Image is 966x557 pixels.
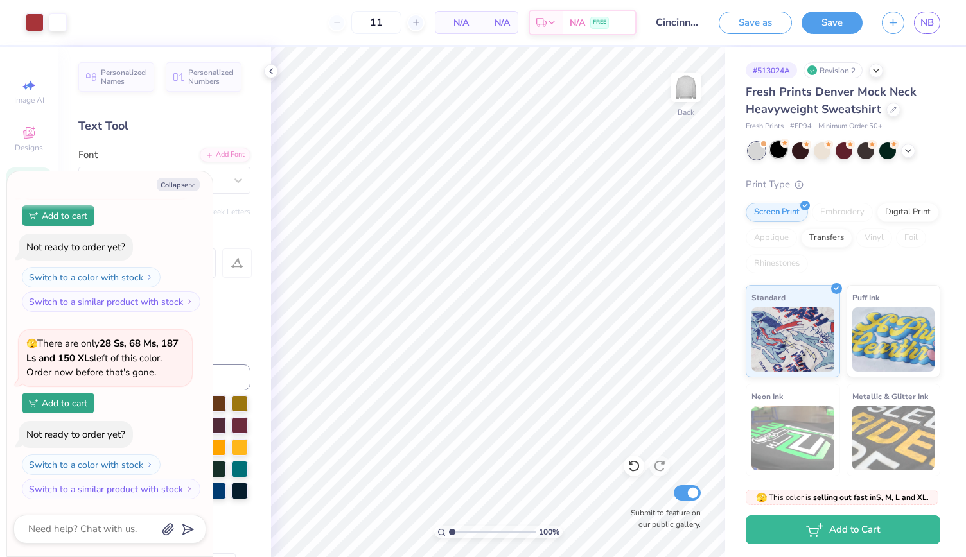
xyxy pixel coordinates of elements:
label: Font [78,148,98,162]
button: Switch to a similar product with stock [22,479,200,499]
div: Text Tool [78,117,250,135]
strong: 28 Ss, 68 Ms, 187 Ls and 150 XLs [26,337,179,364]
span: Fresh Prints Denver Mock Neck Heavyweight Sweatshirt [746,84,917,117]
div: Vinyl [856,228,892,248]
img: Switch to a similar product with stock [186,485,193,493]
span: N/A [570,16,585,30]
a: NB [914,12,940,34]
div: Transfers [801,228,852,248]
button: Save [802,12,863,34]
span: # FP94 [790,121,812,132]
div: Back [678,107,694,118]
div: Screen Print [746,203,808,222]
img: Switch to a color with stock [146,273,154,281]
span: N/A [484,16,510,30]
span: There are only left of this color. Order now before that's gone. [26,337,179,379]
img: Back [673,74,699,100]
span: N/A [443,16,469,30]
img: Switch to a color with stock [146,461,154,468]
div: Foil [896,228,926,248]
div: # 513024A [746,62,797,78]
img: Metallic & Glitter Ink [852,406,935,470]
button: Switch to a color with stock [22,267,161,287]
span: Personalized Numbers [188,68,234,86]
span: Personalized Names [101,68,146,86]
span: Puff Ink [852,291,879,304]
span: 🫣 [26,338,37,350]
span: Designs [15,142,43,153]
div: Revision 2 [804,62,863,78]
div: Embroidery [812,203,873,222]
div: Rhinestones [746,254,808,273]
div: Not ready to order yet? [26,428,125,441]
img: Add to cart [29,212,38,219]
button: Add to Cart [746,515,940,544]
span: Neon Ink [751,390,783,403]
div: Print Type [746,177,940,192]
div: Add Font [200,148,250,162]
button: Add to cart [22,205,94,226]
span: FREE [593,18,606,27]
div: Not ready to order yet? [26,241,125,253]
img: Puff Ink [852,307,935,372]
span: NB [920,15,934,30]
input: Untitled Design [646,10,709,35]
img: Neon Ink [751,406,834,470]
span: Image AI [14,95,44,105]
button: Switch to a similar product with stock [22,291,200,312]
div: Digital Print [877,203,939,222]
strong: selling out fast in S, M, L and XL [813,492,927,502]
span: Metallic & Glitter Ink [852,390,928,403]
div: Applique [746,228,797,248]
img: Standard [751,307,834,372]
button: Switch to a color with stock [22,454,161,475]
span: Fresh Prints [746,121,784,132]
span: Minimum Order: 50 + [818,121,883,132]
span: This color is . [756,492,929,503]
input: – – [351,11,401,34]
img: Add to cart [29,399,38,407]
button: Save as [719,12,792,34]
span: 100 % [539,526,559,538]
label: Submit to feature on our public gallery. [624,507,701,530]
span: Standard [751,291,786,304]
button: Collapse [157,178,200,191]
span: 🫣 [756,492,767,504]
button: Add to cart [22,393,94,413]
img: Switch to a similar product with stock [186,298,193,305]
